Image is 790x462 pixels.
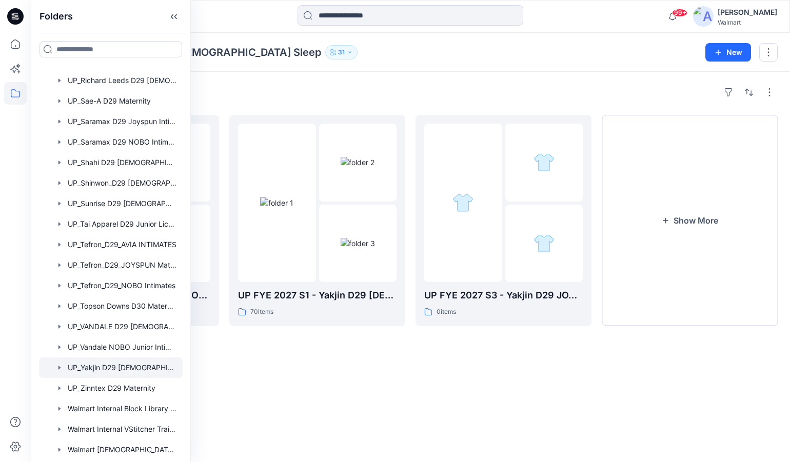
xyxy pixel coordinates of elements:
img: folder 3 [341,238,375,249]
img: folder 3 [534,233,555,254]
div: [PERSON_NAME] [718,6,777,18]
img: folder 1 [260,197,293,208]
a: folder 1folder 2folder 3UP FYE 2027 S1 - Yakjin D29 [DEMOGRAPHIC_DATA] Sleepwear70items [229,115,405,326]
img: avatar [693,6,714,27]
button: New [705,43,751,62]
a: folder 1folder 2folder 3UP FYE 2027 S3 - Yakjin D29 JOYSPUN [DEMOGRAPHIC_DATA] Sleepwear0items [416,115,591,326]
button: Show More [602,115,778,326]
img: folder 2 [341,157,374,168]
div: Walmart [718,18,777,26]
p: 70 items [250,307,273,317]
p: UP FYE 2027 S1 - Yakjin D29 [DEMOGRAPHIC_DATA] Sleepwear [238,288,397,303]
button: 31 [325,45,358,59]
p: 31 [338,47,345,58]
p: UP_Yakjin D29 [DEMOGRAPHIC_DATA] Sleep [102,45,321,59]
img: folder 2 [534,152,555,173]
span: 99+ [672,9,687,17]
img: folder 1 [452,192,473,213]
p: 0 items [437,307,456,317]
p: UP FYE 2027 S3 - Yakjin D29 JOYSPUN [DEMOGRAPHIC_DATA] Sleepwear [424,288,583,303]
